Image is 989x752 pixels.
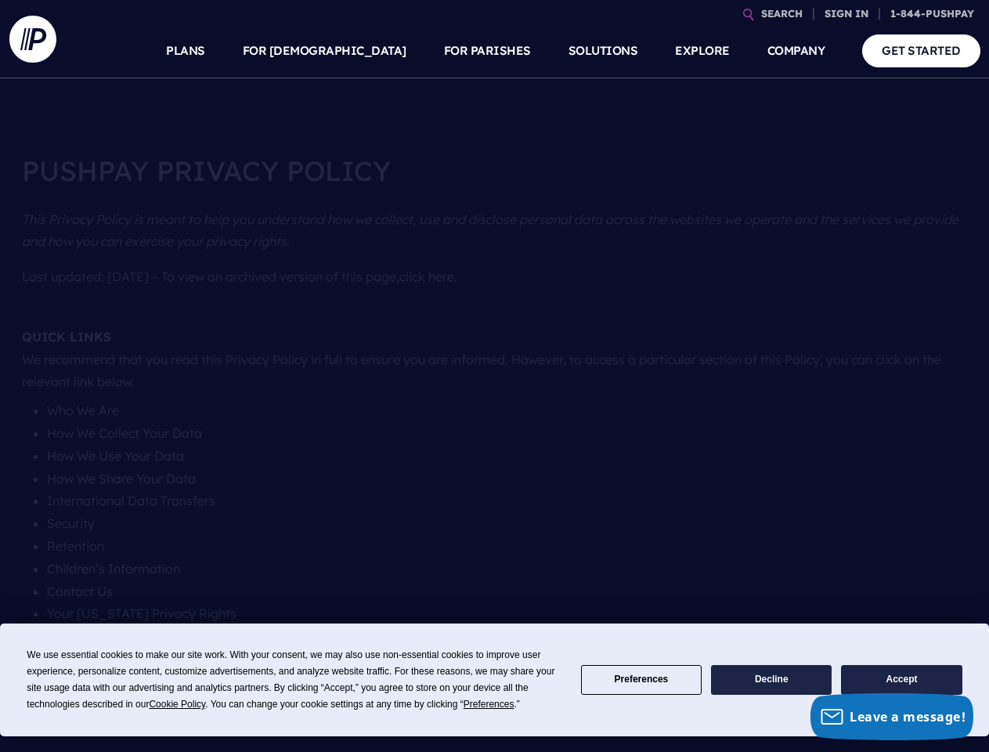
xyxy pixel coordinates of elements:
[243,23,406,78] a: FOR [DEMOGRAPHIC_DATA]
[444,23,531,78] a: FOR PARISHES
[166,23,205,78] a: PLANS
[841,665,962,696] button: Accept
[675,23,730,78] a: EXPLORE
[810,693,973,740] button: Leave a message!
[568,23,638,78] a: SOLUTIONS
[149,699,205,710] span: Cookie Policy
[711,665,832,696] button: Decline
[581,665,702,696] button: Preferences
[850,708,966,725] span: Leave a message!
[862,34,980,67] a: GET STARTED
[27,647,561,713] div: We use essential cookies to make our site work. With your consent, we may also use non-essential ...
[464,699,514,710] span: Preferences
[767,23,825,78] a: COMPANY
